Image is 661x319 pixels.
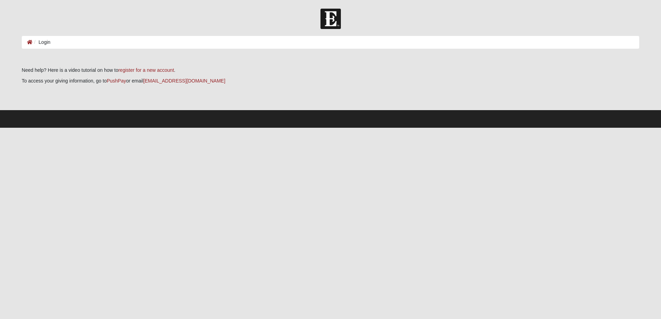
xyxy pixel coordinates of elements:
[143,78,225,84] a: [EMAIL_ADDRESS][DOMAIN_NAME]
[107,78,126,84] a: PushPay
[118,67,174,73] a: register for a new account
[22,77,639,85] p: To access your giving information, go to or email
[22,67,639,74] p: Need help? Here is a video tutorial on how to .
[32,39,50,46] li: Login
[320,9,341,29] img: Church of Eleven22 Logo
